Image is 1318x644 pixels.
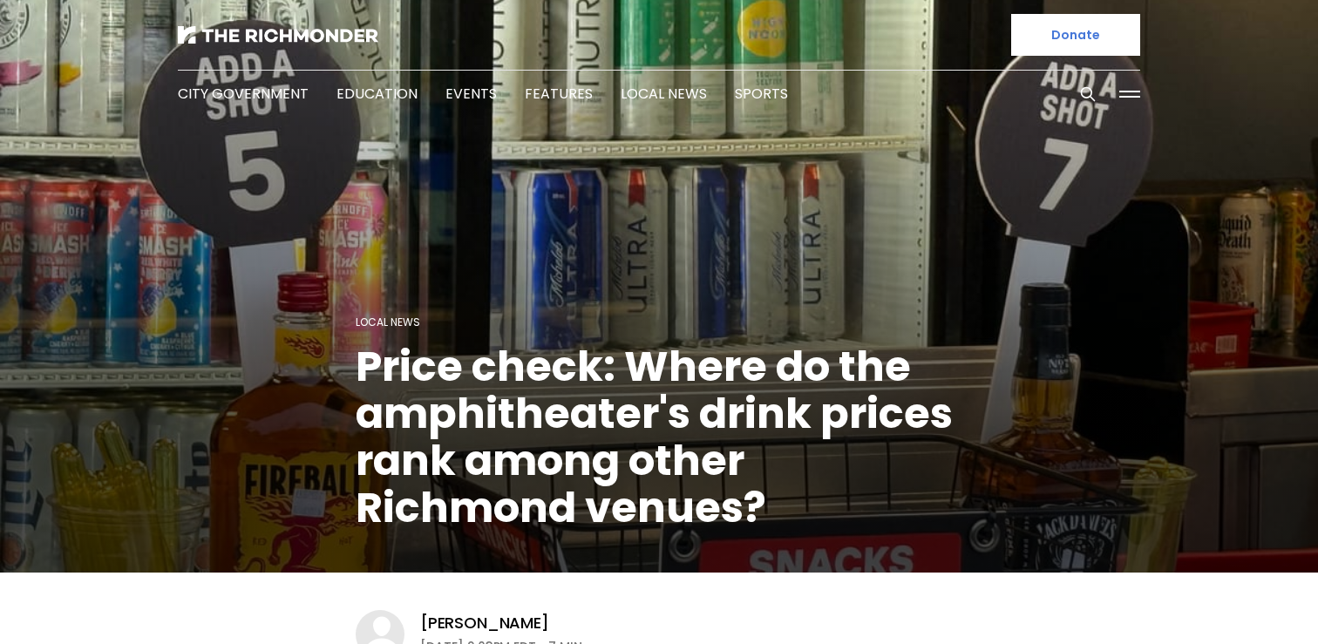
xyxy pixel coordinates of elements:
iframe: portal-trigger [1170,559,1318,644]
a: [PERSON_NAME] [420,613,549,634]
button: Search this site [1075,81,1101,107]
img: The Richmonder [178,26,378,44]
h1: Price check: Where do the amphitheater's drink prices rank among other Richmond venues? [356,343,962,532]
a: Local News [356,315,420,329]
a: Local News [621,84,707,104]
a: Features [525,84,593,104]
a: Education [336,84,418,104]
a: Donate [1011,14,1140,56]
a: Events [445,84,497,104]
a: City Government [178,84,309,104]
a: Sports [735,84,788,104]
